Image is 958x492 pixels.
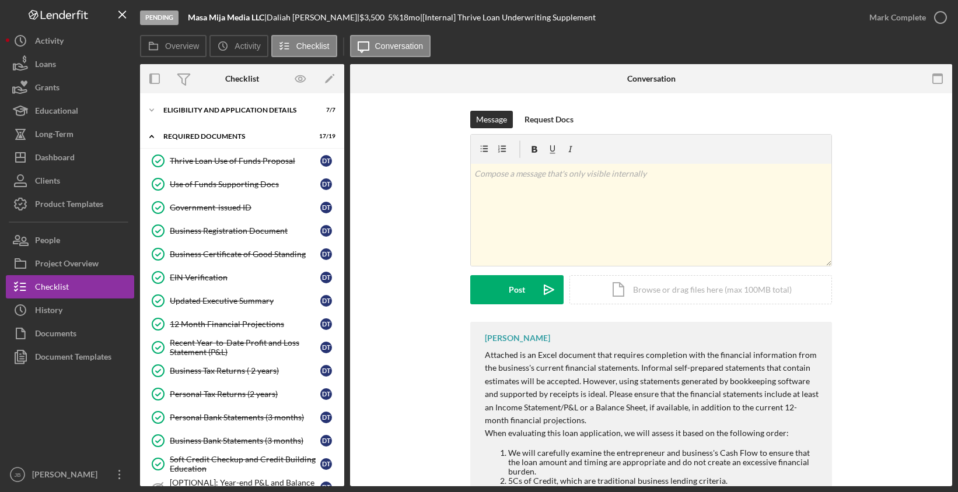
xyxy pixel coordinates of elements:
[320,248,332,260] div: D T
[170,338,320,357] div: Recent Year-to-Date Profit and Loss Statement (P&L)
[146,243,338,266] a: Business Certificate of Good StandingDT
[320,272,332,283] div: D T
[35,322,76,348] div: Documents
[485,333,550,343] div: [PERSON_NAME]
[35,76,60,102] div: Grants
[170,226,320,236] div: Business Registration Document
[320,435,332,447] div: D T
[627,74,676,83] div: Conversation
[35,229,60,255] div: People
[320,365,332,377] div: D T
[314,107,335,114] div: 7 / 7
[320,318,332,330] div: D T
[6,229,134,252] button: People
[509,275,525,304] div: Post
[320,155,332,167] div: D T
[35,52,56,79] div: Loans
[35,275,69,301] div: Checklist
[6,52,134,76] a: Loans
[320,412,332,423] div: D T
[170,455,320,473] div: Soft Credit Checkup and Credit Building Education
[320,342,332,353] div: D T
[35,122,74,149] div: Long-Term
[146,289,338,312] a: Updated Executive SummaryDT
[163,107,306,114] div: Eligibility and Application Details
[146,196,338,219] a: Government-issued IDDT
[470,275,564,304] button: Post
[320,178,332,190] div: D T
[6,99,134,122] button: Educational
[6,29,134,52] button: Activity
[35,169,60,195] div: Clients
[6,345,134,368] button: Document Templates
[170,296,320,305] div: Updated Executive Summary
[6,322,134,345] button: Documents
[359,12,384,22] span: $3,500
[869,6,926,29] div: Mark Complete
[320,202,332,213] div: D T
[6,275,134,298] button: Checklist
[170,389,320,399] div: Personal Tax Returns (2 years)
[170,413,320,422] div: Personal Bank Statements (3 months)
[485,427,820,440] p: When evaluating this loan application, we will assess it based on the following order:
[146,406,338,429] a: Personal Bank Statements (3 months)DT
[146,359,338,382] a: Business Tax Returns ( 2 years)DT
[6,146,134,169] a: Dashboard
[508,476,820,486] li: 5Cs of Credit, which are traditional business lending criteria.
[320,295,332,307] div: D T
[350,35,431,57] button: Conversation
[35,146,75,172] div: Dashboard
[35,345,111,371] div: Document Templates
[146,452,338,476] a: Soft Credit Checkup and Credit Building EducationDT
[146,429,338,452] a: Business Bank Statements (3 months)DT
[146,336,338,359] a: Recent Year-to-Date Profit and Loss Statement (P&L)DT
[188,13,267,22] div: |
[525,111,574,128] div: Request Docs
[35,29,64,55] div: Activity
[170,203,320,212] div: Government-issued ID
[271,35,337,57] button: Checklist
[170,180,320,189] div: Use of Funds Supporting Docs
[918,441,946,469] iframe: Intercom live chat
[314,133,335,140] div: 17 / 19
[35,252,99,278] div: Project Overview
[399,13,420,22] div: 18 mo
[320,388,332,400] div: D T
[146,266,338,289] a: EIN VerificationDT
[29,463,105,489] div: [PERSON_NAME]
[320,225,332,237] div: D T
[170,436,320,445] div: Business Bank Statements (3 months)
[320,458,332,470] div: D T
[858,6,952,29] button: Mark Complete
[146,219,338,243] a: Business Registration DocumentDT
[170,366,320,375] div: Business Tax Returns ( 2 years)
[6,122,134,146] a: Long-Term
[14,472,20,478] text: JB
[6,76,134,99] a: Grants
[267,13,359,22] div: Daliah [PERSON_NAME] |
[170,273,320,282] div: EIN Verification
[35,298,62,325] div: History
[470,111,513,128] button: Message
[170,156,320,166] div: Thrive Loan Use of Funds Proposal
[165,41,199,51] label: Overview
[140,35,207,57] button: Overview
[235,41,260,51] label: Activity
[6,169,134,192] a: Clients
[519,111,579,128] button: Request Docs
[6,192,134,216] button: Product Templates
[420,13,596,22] div: | [Internal] Thrive Loan Underwriting Supplement
[146,312,338,336] a: 12 Month Financial ProjectionsDT
[146,382,338,406] a: Personal Tax Returns (2 years)DT
[35,192,103,219] div: Product Templates
[388,13,399,22] div: 5 %
[209,35,268,57] button: Activity
[6,252,134,275] button: Project Overview
[140,10,179,25] div: Pending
